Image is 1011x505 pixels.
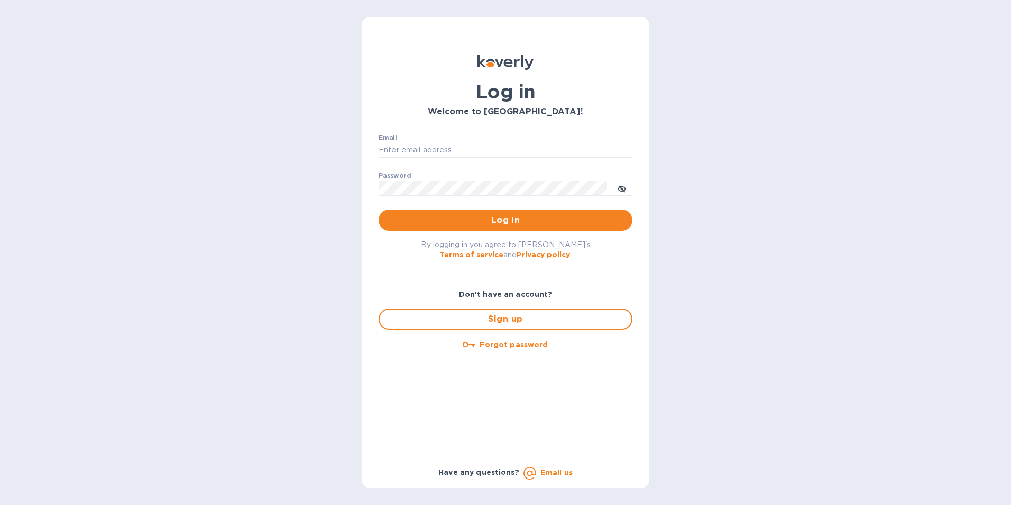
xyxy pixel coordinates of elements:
[379,210,632,231] button: Log in
[421,240,591,259] span: By logging in you agree to [PERSON_NAME]'s and .
[379,80,632,103] h1: Log in
[540,468,573,477] a: Email us
[379,142,632,158] input: Enter email address
[517,250,570,259] a: Privacy policy
[379,309,632,330] button: Sign up
[387,214,624,227] span: Log in
[459,290,553,299] b: Don't have an account?
[379,134,397,141] label: Email
[439,250,503,259] a: Terms of service
[379,107,632,117] h3: Welcome to [GEOGRAPHIC_DATA]!
[611,177,632,199] button: toggle password visibility
[480,340,548,349] u: Forgot password
[438,468,519,476] b: Have any questions?
[477,55,534,70] img: Koverly
[388,313,623,326] span: Sign up
[379,173,411,179] label: Password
